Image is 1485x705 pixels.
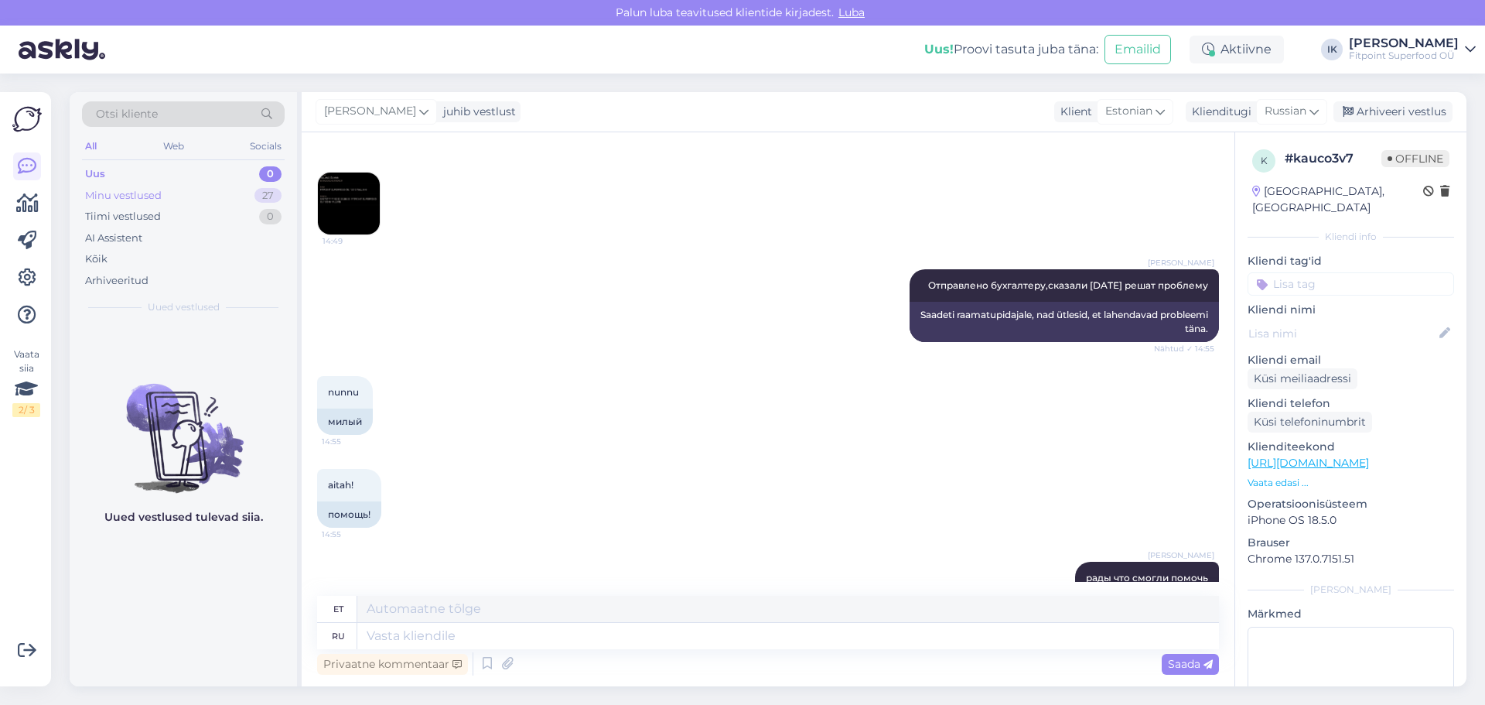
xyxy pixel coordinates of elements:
[317,409,373,435] div: милый
[1054,104,1092,120] div: Klient
[1248,535,1454,551] p: Brauser
[247,136,285,156] div: Socials
[1252,183,1423,216] div: [GEOGRAPHIC_DATA], [GEOGRAPHIC_DATA]
[1248,272,1454,296] input: Lisa tag
[1248,395,1454,412] p: Kliendi telefon
[323,235,381,247] span: 14:49
[1248,302,1454,318] p: Kliendi nimi
[1148,257,1214,269] span: [PERSON_NAME]
[1105,103,1152,120] span: Estonian
[1248,253,1454,269] p: Kliendi tag'id
[70,356,297,495] img: No chats
[1248,352,1454,368] p: Kliendi email
[160,136,187,156] div: Web
[1086,572,1208,584] span: рады что смогли помочь
[1104,35,1171,64] button: Emailid
[1349,37,1476,62] a: [PERSON_NAME]Fitpoint Superfood OÜ
[1261,155,1268,166] span: k
[332,623,345,649] div: ru
[322,529,380,540] span: 14:55
[1381,150,1449,167] span: Offline
[1248,476,1454,490] p: Vaata edasi ...
[104,509,263,525] p: Uued vestlused tulevad siia.
[317,501,381,528] div: помощь!
[96,106,158,122] span: Otsi kliente
[1248,551,1454,567] p: Chrome 137.0.7151.51
[910,302,1219,342] div: Saadeti raamatupidajale, nad ütlesid, et lahendavad probleemi täna.
[1186,104,1251,120] div: Klienditugi
[254,188,282,204] div: 27
[1248,412,1372,433] div: Küsi telefoninumbrit
[834,5,869,19] span: Luba
[1248,496,1454,512] p: Operatsioonisüsteem
[1248,230,1454,244] div: Kliendi info
[324,103,416,120] span: [PERSON_NAME]
[259,209,282,224] div: 0
[85,252,108,267] div: Kõik
[328,479,353,491] span: aitah!
[328,386,359,398] span: nunnu
[928,279,1208,291] span: Отправлено бухгалтеру,сказали [DATE] решат проблему
[333,596,343,622] div: et
[1248,325,1436,342] input: Lisa nimi
[318,173,380,234] img: Attachment
[1248,583,1454,597] div: [PERSON_NAME]
[148,300,220,314] span: Uued vestlused
[1248,512,1454,529] p: iPhone OS 18.5.0
[1265,103,1306,120] span: Russian
[85,166,105,182] div: Uus
[924,40,1098,59] div: Proovi tasuta juba täna:
[1248,439,1454,455] p: Klienditeekond
[85,209,161,224] div: Tiimi vestlused
[1349,50,1459,62] div: Fitpoint Superfood OÜ
[1168,657,1213,671] span: Saada
[259,166,282,182] div: 0
[1248,456,1369,470] a: [URL][DOMAIN_NAME]
[1148,549,1214,561] span: [PERSON_NAME]
[1333,101,1453,122] div: Arhiveeri vestlus
[1285,149,1381,168] div: # kauco3v7
[1321,39,1343,60] div: IK
[317,654,468,675] div: Privaatne kommentaar
[12,104,42,134] img: Askly Logo
[85,273,148,289] div: Arhiveeritud
[1248,368,1357,389] div: Küsi meiliaadressi
[1154,343,1214,354] span: Nähtud ✓ 14:55
[1349,37,1459,50] div: [PERSON_NAME]
[322,436,380,447] span: 14:55
[437,104,516,120] div: juhib vestlust
[85,231,142,246] div: AI Assistent
[85,188,162,204] div: Minu vestlused
[1248,606,1454,622] p: Märkmed
[1190,36,1284,63] div: Aktiivne
[924,42,954,56] b: Uus!
[82,136,100,156] div: All
[12,403,40,417] div: 2 / 3
[12,347,40,417] div: Vaata siia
